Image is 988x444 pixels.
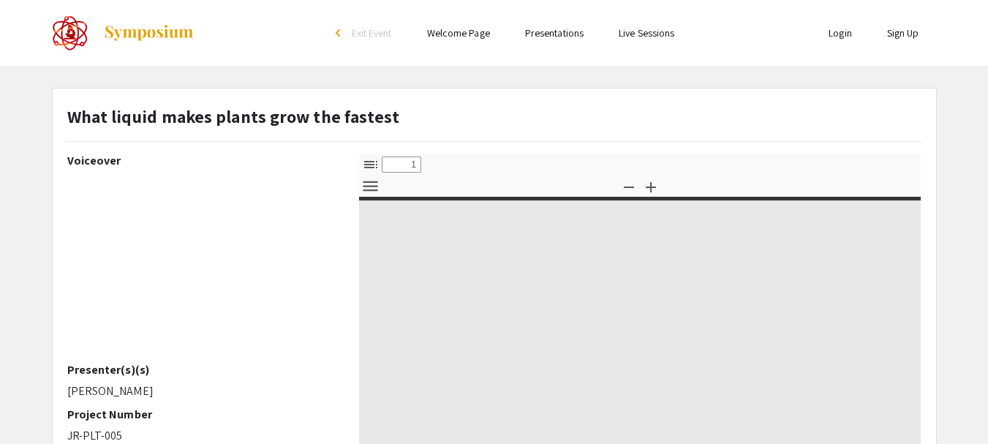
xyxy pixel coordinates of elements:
h2: Project Number [67,407,337,421]
iframe: YouTube video player [67,173,337,363]
span: Exit Event [352,26,392,39]
a: The 2022 CoorsTek Denver Metro Regional Science and Engineering Fair [52,15,195,51]
strong: What liquid makes plants grow the fastest [67,105,400,128]
a: Sign Up [887,26,919,39]
img: The 2022 CoorsTek Denver Metro Regional Science and Engineering Fair [52,15,88,51]
input: Page [382,157,421,173]
a: Login [829,26,852,39]
button: Toggle Sidebar [358,154,383,175]
div: arrow_back_ios [336,29,344,37]
a: Welcome Page [427,26,490,39]
img: Symposium by ForagerOne [103,24,195,42]
button: Tools [358,176,383,197]
p: [PERSON_NAME] [67,383,337,400]
h2: Voiceover [67,154,337,168]
button: Zoom In [638,176,663,197]
h2: Presenter(s)(s) [67,363,337,377]
a: Presentations [525,26,584,39]
button: Zoom Out [616,176,641,197]
a: Live Sessions [619,26,674,39]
